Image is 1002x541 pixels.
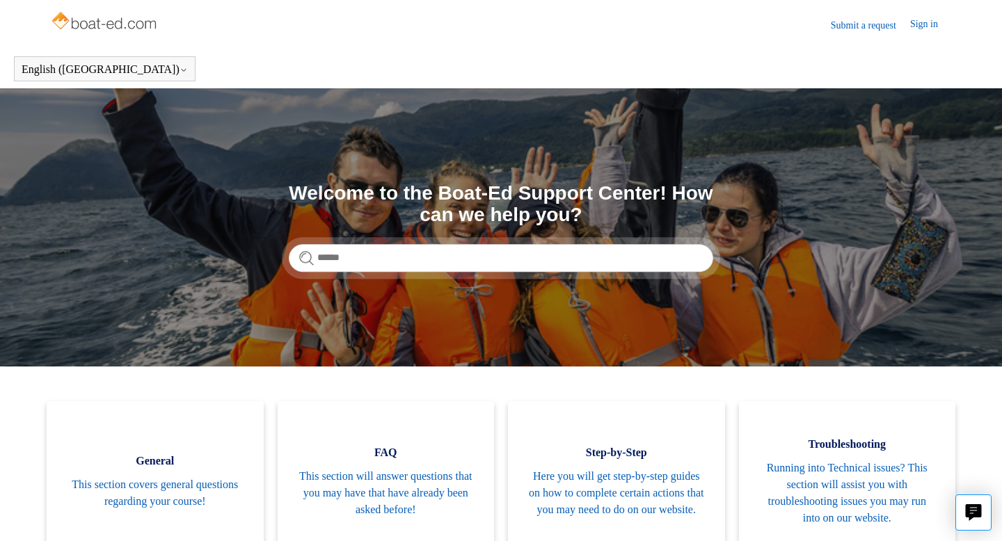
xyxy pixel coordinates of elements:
[289,244,713,272] input: Search
[299,444,474,461] span: FAQ
[289,183,713,226] h1: Welcome to the Boat-Ed Support Center! How can we help you?
[760,436,935,453] span: Troubleshooting
[299,468,474,518] span: This section will answer questions that you may have that have already been asked before!
[50,8,161,36] img: Boat-Ed Help Center home page
[67,453,243,469] span: General
[831,18,910,33] a: Submit a request
[910,17,952,33] a: Sign in
[529,468,704,518] span: Here you will get step-by-step guides on how to complete certain actions that you may need to do ...
[760,460,935,526] span: Running into Technical issues? This section will assist you with troubleshooting issues you may r...
[529,444,704,461] span: Step-by-Step
[22,63,188,76] button: English ([GEOGRAPHIC_DATA])
[955,494,992,531] button: Live chat
[67,476,243,510] span: This section covers general questions regarding your course!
